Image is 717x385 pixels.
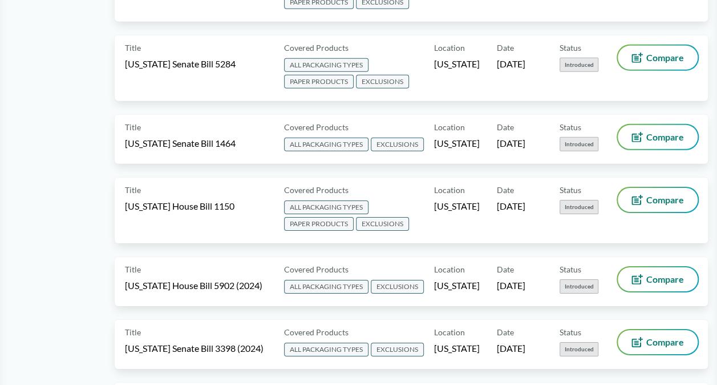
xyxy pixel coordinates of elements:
[284,280,368,294] span: ALL PACKAGING TYPES
[497,121,514,133] span: Date
[646,275,684,284] span: Compare
[371,343,424,356] span: EXCLUSIONS
[434,342,480,355] span: [US_STATE]
[125,137,236,150] span: [US_STATE] Senate Bill 1464
[560,184,581,196] span: Status
[560,200,598,214] span: Introduced
[560,121,581,133] span: Status
[560,137,598,151] span: Introduced
[646,133,684,142] span: Compare
[125,342,264,355] span: [US_STATE] Senate Bill 3398 (2024)
[646,195,684,204] span: Compare
[125,42,141,54] span: Title
[284,58,368,72] span: ALL PACKAGING TYPES
[618,330,698,354] button: Compare
[646,53,684,62] span: Compare
[434,58,480,70] span: [US_STATE]
[434,42,465,54] span: Location
[497,184,514,196] span: Date
[284,121,349,133] span: Covered Products
[560,58,598,72] span: Introduced
[497,42,514,54] span: Date
[356,217,409,231] span: EXCLUSIONS
[284,200,368,214] span: ALL PACKAGING TYPES
[434,137,480,150] span: [US_STATE]
[560,42,581,54] span: Status
[497,200,525,212] span: [DATE]
[618,46,698,70] button: Compare
[284,343,368,356] span: ALL PACKAGING TYPES
[284,184,349,196] span: Covered Products
[497,342,525,355] span: [DATE]
[618,125,698,149] button: Compare
[434,200,480,212] span: [US_STATE]
[497,137,525,150] span: [DATE]
[434,279,480,292] span: [US_STATE]
[284,217,354,231] span: PAPER PRODUCTS
[560,279,598,294] span: Introduced
[125,326,141,338] span: Title
[371,138,424,151] span: EXCLUSIONS
[125,58,236,70] span: [US_STATE] Senate Bill 5284
[618,188,698,212] button: Compare
[497,58,525,70] span: [DATE]
[497,326,514,338] span: Date
[434,121,465,133] span: Location
[356,75,409,89] span: EXCLUSIONS
[497,279,525,292] span: [DATE]
[434,326,465,338] span: Location
[560,342,598,356] span: Introduced
[125,263,141,275] span: Title
[284,326,349,338] span: Covered Products
[284,138,368,151] span: ALL PACKAGING TYPES
[560,263,581,275] span: Status
[646,338,684,347] span: Compare
[284,42,349,54] span: Covered Products
[125,121,141,133] span: Title
[560,326,581,338] span: Status
[371,280,424,294] span: EXCLUSIONS
[618,267,698,291] button: Compare
[125,279,262,292] span: [US_STATE] House Bill 5902 (2024)
[125,184,141,196] span: Title
[284,75,354,89] span: PAPER PRODUCTS
[284,263,349,275] span: Covered Products
[125,200,234,212] span: [US_STATE] House Bill 1150
[497,263,514,275] span: Date
[434,263,465,275] span: Location
[434,184,465,196] span: Location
